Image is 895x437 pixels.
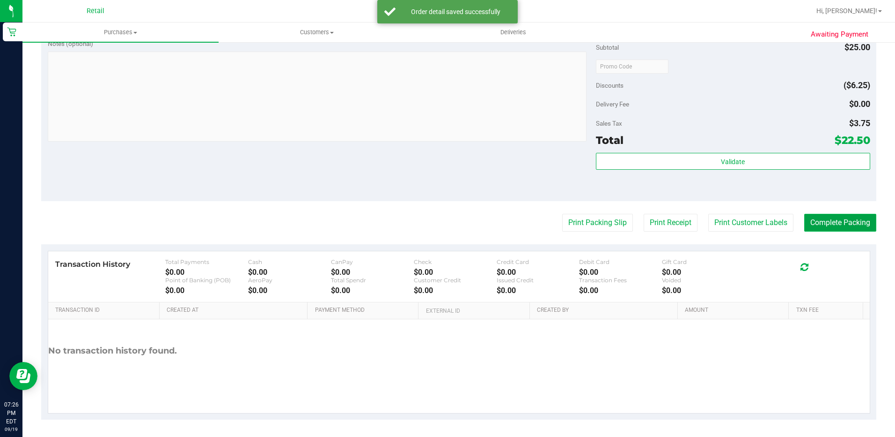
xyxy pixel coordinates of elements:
span: Awaiting Payment [811,29,868,40]
span: $0.00 [849,99,870,109]
div: $0.00 [579,268,662,277]
span: ($6.25) [844,80,870,90]
a: Created At [167,307,304,314]
span: $25.00 [844,42,870,52]
div: $0.00 [248,286,331,295]
span: Retail [87,7,104,15]
div: $0.00 [414,286,497,295]
button: Print Packing Slip [562,214,633,232]
a: Payment Method [315,307,415,314]
span: Discounts [596,77,624,94]
inline-svg: Retail [7,27,16,37]
div: Order detail saved successfully [401,7,511,16]
button: Validate [596,153,870,170]
button: Complete Packing [804,214,876,232]
a: Customers [219,23,415,42]
a: Purchases [22,23,219,42]
div: Total Spendr [331,277,414,284]
div: $0.00 [165,268,248,277]
div: $0.00 [165,286,248,295]
span: $22.50 [835,134,870,147]
span: Validate [721,158,745,166]
p: 09/19 [4,426,18,433]
button: Print Customer Labels [708,214,793,232]
iframe: Resource center [9,362,37,390]
span: Customers [219,28,414,37]
div: Credit Card [497,258,580,265]
div: $0.00 [248,268,331,277]
a: Deliveries [415,23,611,42]
div: Customer Credit [414,277,497,284]
div: Check [414,258,497,265]
input: Promo Code [596,60,668,74]
a: Txn Fee [796,307,859,314]
div: $0.00 [579,286,662,295]
div: CanPay [331,258,414,265]
span: Deliveries [488,28,539,37]
span: Subtotal [596,44,619,51]
span: Notes (optional) [48,40,93,47]
div: No transaction history found. [48,319,177,383]
div: Transaction Fees [579,277,662,284]
div: $0.00 [662,286,745,295]
span: Total [596,134,624,147]
th: External ID [418,302,529,319]
span: Hi, [PERSON_NAME]! [816,7,877,15]
div: $0.00 [331,268,414,277]
a: Amount [685,307,785,314]
div: Cash [248,258,331,265]
button: Print Receipt [644,214,697,232]
div: Issued Credit [497,277,580,284]
div: $0.00 [331,286,414,295]
span: Sales Tax [596,120,622,127]
div: $0.00 [497,268,580,277]
div: Total Payments [165,258,248,265]
p: 07:26 PM EDT [4,400,18,426]
div: $0.00 [497,286,580,295]
div: $0.00 [414,268,497,277]
span: Delivery Fee [596,100,629,108]
div: AeroPay [248,277,331,284]
a: Created By [537,307,674,314]
span: $3.75 [849,118,870,128]
a: Transaction ID [55,307,156,314]
div: Debit Card [579,258,662,265]
div: Voided [662,277,745,284]
div: Point of Banking (POB) [165,277,248,284]
div: $0.00 [662,268,745,277]
span: Purchases [22,28,219,37]
div: Gift Card [662,258,745,265]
